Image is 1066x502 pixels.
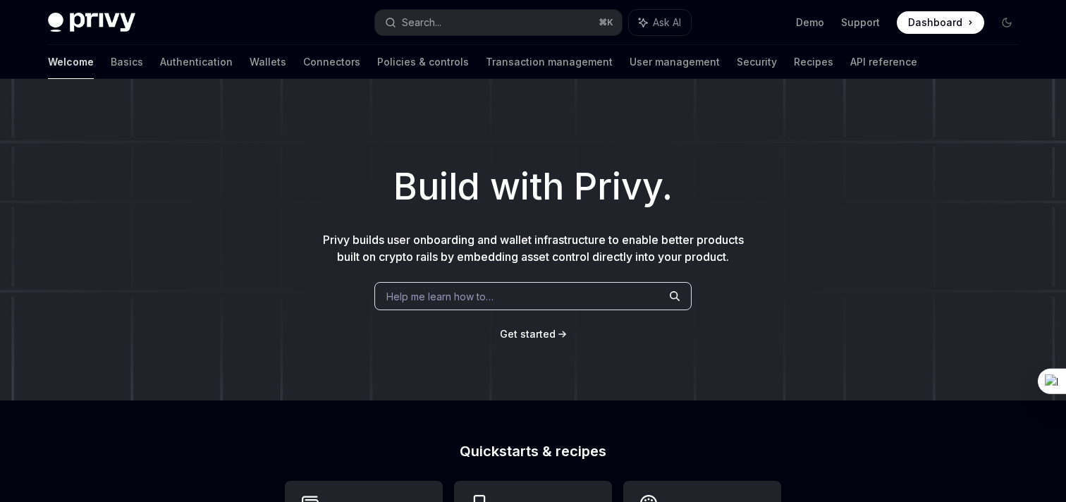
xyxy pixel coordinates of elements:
img: dark logo [48,13,135,32]
a: Support [841,16,880,30]
a: API reference [850,45,917,79]
a: Wallets [250,45,286,79]
h1: Build with Privy. [23,159,1043,214]
a: Get started [500,327,556,341]
a: Basics [111,45,143,79]
button: Search...⌘K [375,10,622,35]
a: Transaction management [486,45,613,79]
span: Dashboard [908,16,962,30]
span: Privy builds user onboarding and wallet infrastructure to enable better products built on crypto ... [323,233,744,264]
div: Search... [402,14,441,31]
a: Welcome [48,45,94,79]
a: Connectors [303,45,360,79]
a: Security [737,45,777,79]
a: User management [630,45,720,79]
span: Get started [500,328,556,340]
a: Recipes [794,45,833,79]
span: Help me learn how to… [386,289,494,304]
button: Ask AI [629,10,691,35]
span: ⌘ K [599,17,613,28]
span: Ask AI [653,16,681,30]
a: Policies & controls [377,45,469,79]
button: Toggle dark mode [995,11,1018,34]
h2: Quickstarts & recipes [285,444,781,458]
a: Dashboard [897,11,984,34]
a: Demo [796,16,824,30]
a: Authentication [160,45,233,79]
